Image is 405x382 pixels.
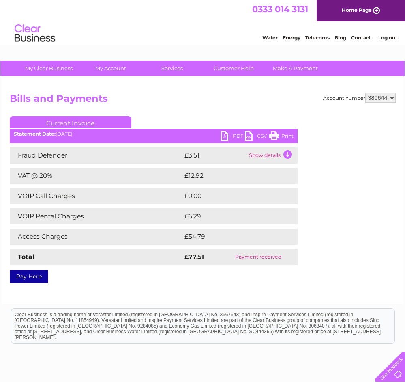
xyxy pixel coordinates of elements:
[247,147,298,164] td: Show details
[14,21,56,46] img: logo.png
[262,35,278,41] a: Water
[351,35,371,41] a: Contact
[11,4,394,39] div: Clear Business is a trading name of Verastar Limited (registered in [GEOGRAPHIC_DATA] No. 3667643...
[200,61,267,76] a: Customer Help
[378,35,397,41] a: Log out
[245,131,269,143] a: CSV
[10,131,298,137] div: [DATE]
[10,229,182,245] td: Access Charges
[182,147,247,164] td: £3.51
[10,270,48,283] a: Pay Here
[269,131,294,143] a: Print
[323,93,396,103] div: Account number
[182,188,279,204] td: £0.00
[182,208,279,224] td: £6.29
[182,229,281,245] td: £54.79
[10,188,182,204] td: VOIP Call Charges
[139,61,206,76] a: Services
[10,208,182,224] td: VOIP Rental Charges
[18,253,34,261] strong: Total
[221,131,245,143] a: PDF
[184,253,204,261] strong: £77.51
[334,35,346,41] a: Blog
[14,131,56,137] b: Statement Date:
[283,35,300,41] a: Energy
[252,4,308,14] a: 0333 014 3131
[305,35,330,41] a: Telecoms
[15,61,82,76] a: My Clear Business
[10,168,182,184] td: VAT @ 20%
[182,168,281,184] td: £12.92
[10,116,131,128] a: Current Invoice
[262,61,329,76] a: Make A Payment
[10,147,182,164] td: Fraud Defender
[10,93,396,108] h2: Bills and Payments
[77,61,144,76] a: My Account
[219,249,298,265] td: Payment received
